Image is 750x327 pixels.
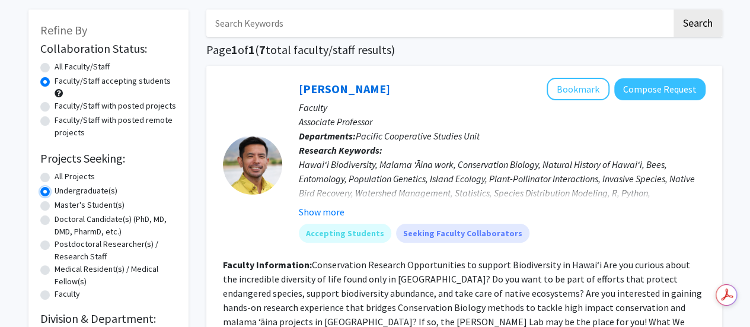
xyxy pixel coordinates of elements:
button: Search [674,9,722,37]
span: 1 [248,42,255,57]
a: [PERSON_NAME] [299,81,390,96]
h2: Collaboration Status: [40,42,177,56]
b: Departments: [299,130,356,142]
h1: Page of ( total faculty/staff results) [206,43,722,57]
label: Undergraduate(s) [55,185,117,197]
b: Faculty Information: [223,259,312,271]
b: Research Keywords: [299,144,382,156]
label: Faculty/Staff with posted projects [55,100,176,112]
label: Faculty/Staff accepting students [55,75,171,87]
button: Compose Request to Jonathan Koch [614,78,706,100]
label: Medical Resident(s) / Medical Fellow(s) [55,263,177,288]
p: Faculty [299,100,706,115]
mat-chip: Seeking Faculty Collaborators [396,224,529,243]
label: All Faculty/Staff [55,61,110,73]
input: Search Keywords [206,9,672,37]
label: Doctoral Candidate(s) (PhD, MD, DMD, PharmD, etc.) [55,213,177,238]
mat-chip: Accepting Students [299,224,391,243]
p: Associate Professor [299,115,706,129]
button: Add Jonathan Koch to Bookmarks [547,78,609,100]
label: All Projects [55,170,95,183]
span: Refine By [40,23,87,37]
span: 1 [231,42,238,57]
label: Master's Student(s) [55,199,125,211]
button: Show more [299,205,344,219]
label: Faculty [55,288,80,300]
span: Pacific Cooperative Studies Unit [356,130,480,142]
h2: Division & Department: [40,312,177,326]
div: Hawaiʻi Biodiversity, Malama ʻĀina work, Conservation Biology, Natural History of Hawaiʻi, Bees, ... [299,157,706,214]
iframe: Chat [9,274,50,318]
h2: Projects Seeking: [40,151,177,166]
label: Postdoctoral Researcher(s) / Research Staff [55,238,177,263]
label: Faculty/Staff with posted remote projects [55,114,177,139]
span: 7 [259,42,266,57]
